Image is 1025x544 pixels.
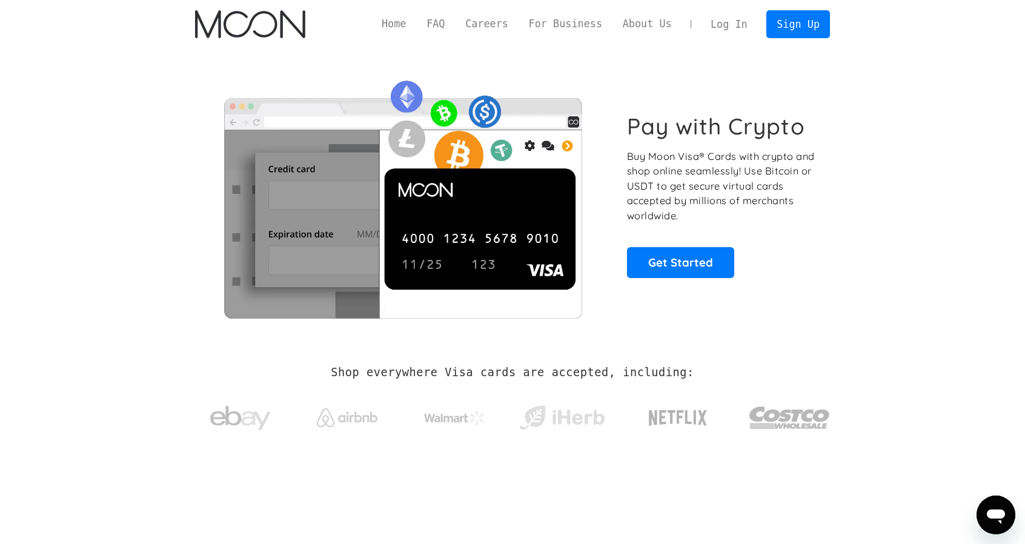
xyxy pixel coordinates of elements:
a: ebay [195,387,285,443]
a: iHerb [517,390,607,440]
a: Sign Up [766,10,829,38]
a: For Business [519,16,612,32]
a: Careers [455,16,518,32]
a: Airbnb [302,396,393,433]
img: iHerb [517,402,607,434]
p: Buy Moon Visa® Cards with crypto and shop online seamlessly! Use Bitcoin or USDT to get secure vi... [627,149,817,224]
a: home [195,10,305,38]
img: Moon Logo [195,10,305,38]
h1: Pay with Crypto [627,113,805,140]
img: Airbnb [317,408,377,427]
img: Moon Cards let you spend your crypto anywhere Visa is accepted. [195,72,610,318]
img: Walmart [424,411,485,425]
h2: Shop everywhere Visa cards are accepted, including: [331,366,694,379]
a: About Us [612,16,682,32]
a: Log In [700,11,757,38]
img: Costco [749,395,830,440]
iframe: Кнопка запуска окна обмена сообщениями [977,496,1015,534]
a: Netflix [624,391,732,439]
a: Costco [749,383,830,446]
img: ebay [210,399,271,437]
a: Home [371,16,416,32]
a: Get Started [627,247,734,277]
a: Walmart [410,399,500,431]
a: FAQ [416,16,455,32]
img: Netflix [648,403,708,433]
